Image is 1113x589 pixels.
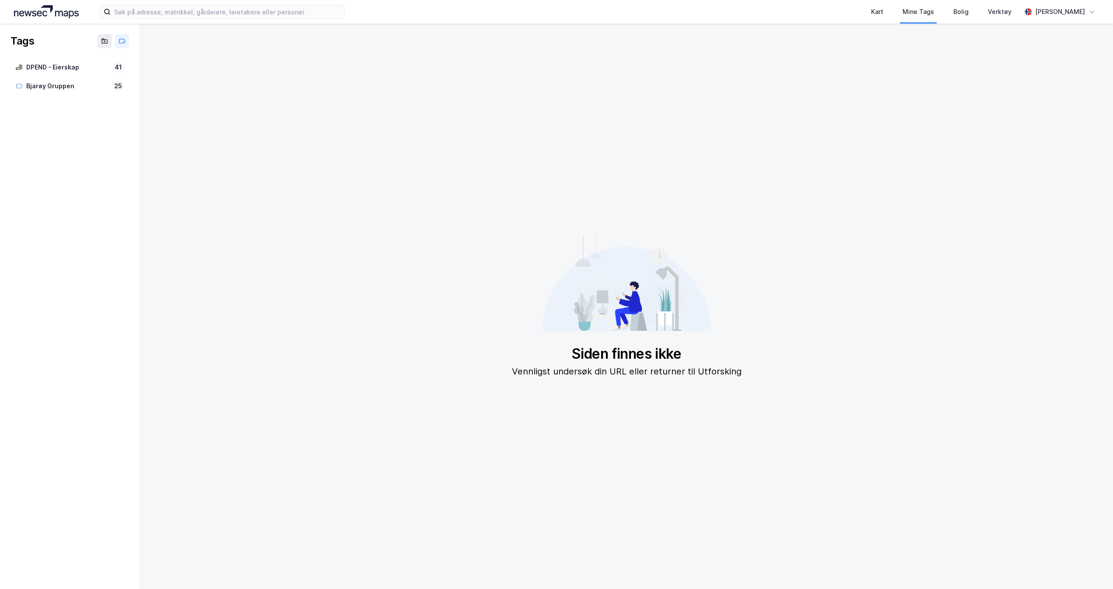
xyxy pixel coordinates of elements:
img: logo.a4113a55bc3d86da70a041830d287a7e.svg [14,5,79,18]
div: Vennligst undersøk din URL eller returner til Utforsking [512,364,742,378]
input: Søk på adresse, matrikkel, gårdeiere, leietakere eller personer [111,5,344,18]
div: Bjarøy Gruppen [26,81,109,92]
a: DPEND - Eierskap41 [10,59,129,76]
iframe: Chat Widget [1069,547,1113,589]
div: DPEND - Eierskap [26,62,109,73]
div: Bolig [953,7,969,17]
div: 25 [112,81,124,91]
div: 41 [113,62,124,73]
div: [PERSON_NAME] [1035,7,1085,17]
div: Siden finnes ikke [512,345,742,363]
div: Mine Tags [903,7,934,17]
a: Bjarøy Gruppen25 [10,77,129,95]
div: Verktøy [988,7,1011,17]
div: Kart [871,7,883,17]
div: Tags [10,34,34,48]
div: Kontrollprogram for chat [1069,547,1113,589]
